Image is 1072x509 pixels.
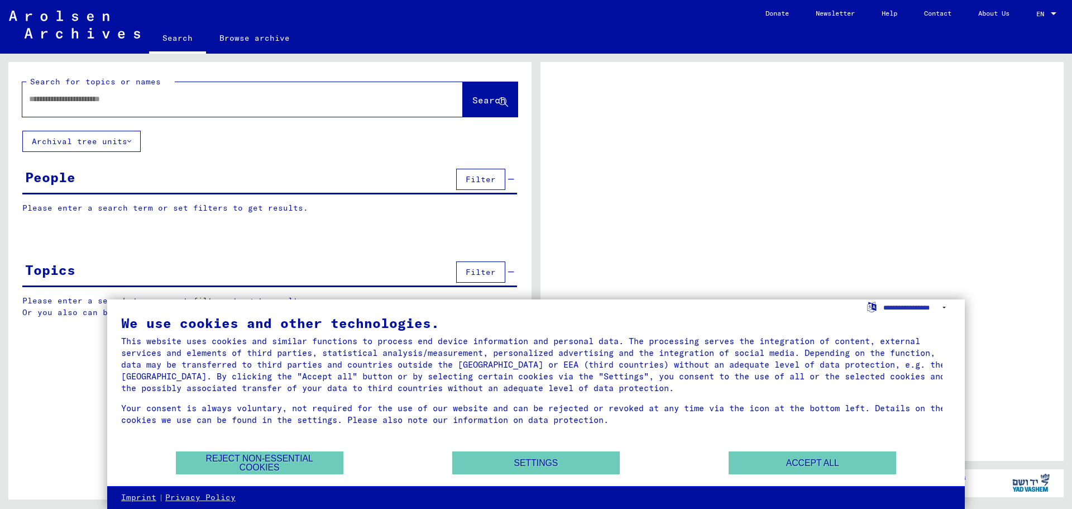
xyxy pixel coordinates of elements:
[206,25,303,51] a: Browse archive
[176,451,343,474] button: Reject non-essential cookies
[121,492,156,503] a: Imprint
[456,261,505,283] button: Filter
[1036,10,1049,18] span: EN
[456,169,505,190] button: Filter
[466,267,496,277] span: Filter
[22,131,141,152] button: Archival tree units
[25,167,75,187] div: People
[463,82,518,117] button: Search
[22,295,518,318] p: Please enter a search term or set filters to get results. Or you also can browse the manually.
[165,492,236,503] a: Privacy Policy
[121,316,951,330] div: We use cookies and other technologies.
[25,260,75,280] div: Topics
[149,25,206,54] a: Search
[9,11,140,39] img: Arolsen_neg.svg
[452,451,620,474] button: Settings
[121,402,951,426] div: Your consent is always voluntary, not required for the use of our website and can be rejected or ...
[1010,469,1052,497] img: yv_logo.png
[729,451,896,474] button: Accept all
[472,94,506,106] span: Search
[121,335,951,394] div: This website uses cookies and similar functions to process end device information and personal da...
[30,77,161,87] mat-label: Search for topics or names
[466,174,496,184] span: Filter
[22,202,517,214] p: Please enter a search term or set filters to get results.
